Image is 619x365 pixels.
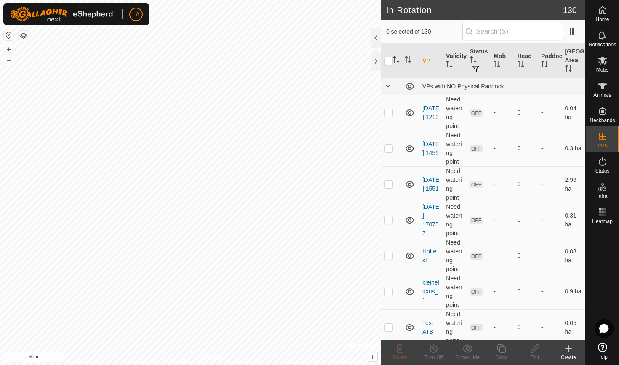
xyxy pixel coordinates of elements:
span: OFF [470,109,483,117]
span: Neckbands [590,118,615,123]
div: - [494,144,510,153]
p-sorticon: Activate to sort [446,62,453,69]
span: OFF [470,253,483,260]
input: Search (S) [462,23,564,40]
td: 0 [514,274,538,309]
span: i [372,353,374,360]
td: 0 [514,166,538,202]
span: OFF [470,145,483,152]
p-sorticon: Activate to sort [565,66,572,73]
span: OFF [470,217,483,224]
button: + [4,44,14,54]
span: Heatmap [592,219,613,224]
div: - [494,251,510,260]
td: - [538,131,561,166]
div: - [494,216,510,224]
div: - [494,108,510,117]
td: 0 [514,131,538,166]
div: Create [552,354,585,361]
img: Gallagher Logo [10,7,115,22]
th: [GEOGRAPHIC_DATA] Area [562,44,585,78]
span: Notifications [589,42,616,47]
td: 0.04 ha [562,95,585,131]
span: OFF [470,181,483,188]
td: Need watering point [443,166,466,202]
td: Need watering point [443,95,466,131]
div: - [494,323,510,332]
p-sorticon: Activate to sort [393,57,400,64]
td: Need watering point [443,309,466,345]
p-sorticon: Activate to sort [470,57,477,64]
div: Show/Hide [451,354,484,361]
span: Home [595,17,609,22]
div: Edit [518,354,552,361]
a: Test ATB [422,320,433,335]
td: - [538,166,561,202]
button: – [4,55,14,65]
span: OFF [470,324,483,331]
td: 0.05 ha [562,309,585,345]
td: - [538,95,561,131]
span: OFF [470,288,483,296]
span: LA [132,10,139,19]
td: - [538,274,561,309]
a: [DATE] 1551 [422,176,439,192]
td: Need watering point [443,238,466,274]
a: [DATE] 170757 [422,203,439,237]
td: 0 [514,309,538,345]
p-sorticon: Activate to sort [405,57,411,64]
p-sorticon: Activate to sort [541,62,548,69]
td: 0.31 ha [562,202,585,238]
a: Contact Us [199,354,224,362]
h2: In Rotation [386,5,563,15]
div: VPs with NO Physical Paddock [422,83,582,90]
div: Copy [484,354,518,361]
button: Reset Map [4,30,14,40]
td: 0.3 ha [562,131,585,166]
p-sorticon: Activate to sort [494,62,500,69]
td: 0 [514,238,538,274]
td: - [538,202,561,238]
span: Mobs [596,67,608,72]
td: - [538,238,561,274]
span: Status [595,168,609,173]
th: VP [419,44,443,78]
span: VPs [598,143,607,148]
td: - [538,309,561,345]
td: Need watering point [443,202,466,238]
button: Map Layers [19,31,29,41]
button: i [368,352,377,361]
span: Infra [597,194,607,199]
div: - [494,180,510,189]
td: 2.96 ha [562,166,585,202]
a: [DATE] 1213 [422,105,439,120]
span: Animals [593,93,611,98]
p-sorticon: Activate to sort [518,62,524,69]
div: - [494,287,510,296]
th: Paddock [538,44,561,78]
th: Head [514,44,538,78]
a: Help [586,339,619,363]
td: Need watering point [443,274,466,309]
th: Mob [490,44,514,78]
a: [DATE] 1459 [422,141,439,156]
div: Turn Off [417,354,451,361]
span: Help [597,354,608,360]
a: Privacy Policy [157,354,189,362]
a: kleineluxus_1 [422,279,439,304]
span: Delete [393,354,408,360]
span: 0 selected of 130 [386,27,462,36]
a: Hoftest [422,248,436,264]
th: Status [467,44,490,78]
td: 0 [514,202,538,238]
td: 0 [514,95,538,131]
td: Need watering point [443,131,466,166]
td: 0.03 ha [562,238,585,274]
span: 130 [563,4,577,16]
td: 0.9 ha [562,274,585,309]
th: Validity [443,44,466,78]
